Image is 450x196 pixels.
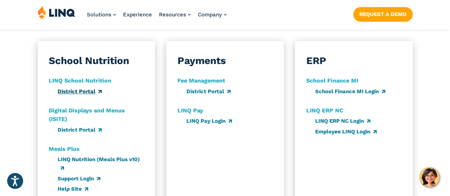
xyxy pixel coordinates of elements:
a: Employee LINQ Login [315,128,377,135]
a: Help Site [58,186,88,192]
a: Experience [123,11,152,18]
strong: Fee Management [178,77,225,84]
h3: ERP [306,54,326,68]
strong: Digital Displays and Menus (ISITE) [49,107,125,122]
a: Resources [159,11,191,18]
span: Company [198,11,222,18]
h3: Payments [178,54,226,68]
strong: LINQ Pay [178,107,203,114]
a: Support Login [58,175,100,182]
h3: School Nutrition [49,54,129,68]
a: Solutions [87,11,116,18]
a: School Finance MI Login [315,88,385,95]
button: Hello, have a question? Let’s chat. [419,167,439,187]
a: District Portal [58,88,102,95]
a: LINQ Nutrition (Meals Plus v10) [58,156,140,171]
nav: Button Navigation [353,6,413,21]
a: Request a Demo [353,7,413,21]
a: LINQ Pay Login [186,118,232,124]
strong: LINQ ERP NC [306,107,343,114]
img: LINQ | K‑12 Software [38,6,75,19]
strong: LINQ School Nutrition [49,77,111,84]
a: District Portal [186,88,231,95]
a: Company [198,11,227,18]
a: LINQ ERP NC Login [315,118,370,124]
strong: School Finance MI [306,77,358,84]
span: Solutions [87,11,111,18]
a: District Portal [58,127,102,133]
strong: Meals Plus [49,145,80,152]
nav: Primary Navigation [87,6,227,29]
span: Resources [159,11,186,18]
